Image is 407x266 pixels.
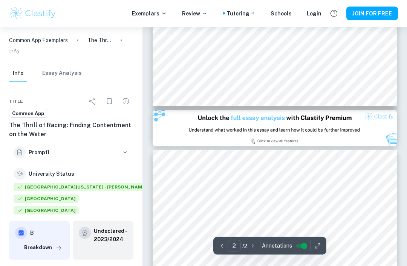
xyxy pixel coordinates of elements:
[327,7,340,20] button: Help and Feedback
[271,9,292,18] a: Schools
[14,206,79,216] div: Accepted: Colgate University
[94,227,127,243] a: Undeclared - 2023/2024
[22,242,64,253] button: Breakdown
[226,9,256,18] a: Tutoring
[30,229,64,237] h6: B
[118,94,133,109] div: Report issue
[14,206,79,214] span: [GEOGRAPHIC_DATA]
[9,98,23,105] span: Title
[42,65,82,82] button: Essay Analysis
[29,148,118,157] h6: Prompt 1
[9,6,57,21] img: Clastify logo
[9,47,19,56] p: Info
[9,121,133,139] h6: The Thrill of Racing: Finding Contentment on the Water
[153,110,397,146] img: Ad
[14,183,201,193] div: Accepted: University of Michigan - Ann Arbor
[14,195,79,205] div: Accepted: Cornell College
[182,9,208,18] p: Review
[132,9,167,18] p: Exemplars
[307,9,321,18] a: Login
[9,36,68,44] a: Common App Exemplars
[262,242,292,250] span: Annotations
[346,7,398,20] button: JOIN FOR FREE
[9,142,133,163] button: Prompt1
[29,170,74,178] h6: University Status
[9,109,47,118] a: Common App
[9,110,47,117] span: Common App
[14,195,79,203] span: [GEOGRAPHIC_DATA]
[102,94,117,109] div: Bookmark
[85,94,100,109] div: Share
[87,36,112,44] p: The Thrill of Racing: Finding Contentment on the Water
[14,183,201,191] span: [GEOGRAPHIC_DATA][US_STATE] - [PERSON_NAME][GEOGRAPHIC_DATA]
[242,242,247,250] p: / 2
[9,65,27,82] button: Info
